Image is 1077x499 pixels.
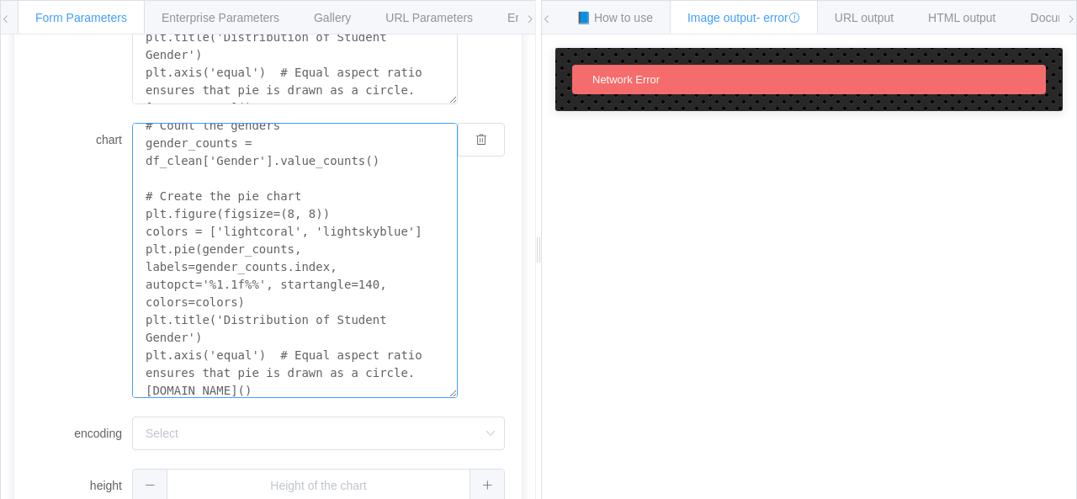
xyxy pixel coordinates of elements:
[687,11,800,24] span: Image output
[507,11,580,24] span: Environments
[756,11,800,24] span: - error
[928,11,995,24] span: HTML output
[576,11,653,24] span: 📘 How to use
[162,11,279,24] span: Enterprise Parameters
[35,11,127,24] span: Form Parameters
[132,417,505,450] input: Select
[31,417,132,450] label: encoding
[592,73,660,86] span: Network Error
[31,123,132,157] label: chart
[385,11,473,24] span: URL Parameters
[835,11,894,24] span: URL output
[314,11,351,24] span: Gallery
